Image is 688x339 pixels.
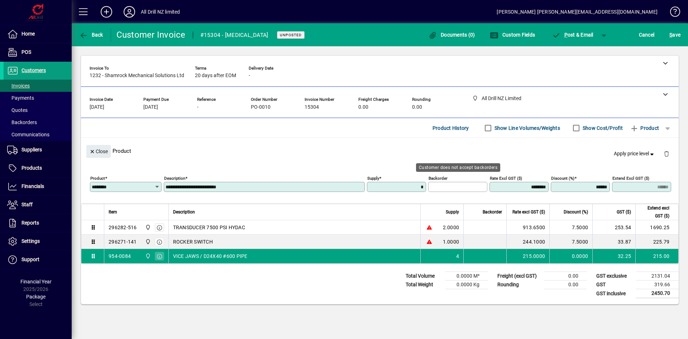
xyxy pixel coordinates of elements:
span: Staff [21,202,33,207]
span: Item [109,208,117,216]
a: Products [4,159,72,177]
span: Apply price level [614,150,655,157]
td: 32.25 [592,249,635,263]
button: Post & Email [548,28,597,41]
td: 1690.25 [635,220,678,235]
a: Suppliers [4,141,72,159]
span: All Drill NZ Limited [143,223,152,231]
span: Extend excl GST ($) [640,204,669,220]
td: 0.0000 [549,249,592,263]
td: 253.54 [592,220,635,235]
div: 913.6500 [511,224,545,231]
span: Financial Year [20,279,52,284]
a: Staff [4,196,72,214]
span: 1232 - Shamrock Mechanical Solutions Ltd [90,73,184,79]
span: Home [21,31,35,37]
span: Description [173,208,195,216]
span: Support [21,256,39,262]
div: 296271-141 [109,238,137,245]
mat-label: Description [164,176,185,181]
mat-label: Discount (%) [551,176,574,181]
span: Backorder [483,208,502,216]
span: Custom Fields [490,32,535,38]
span: ROCKER SWITCH [173,238,213,245]
a: Quotes [4,104,72,116]
span: Financials [21,183,44,189]
span: [DATE] [143,104,158,110]
button: Apply price level [611,147,658,160]
div: 244.1000 [511,238,545,245]
div: 954-0084 [109,253,131,260]
td: GST [593,281,636,289]
span: 0.00 [358,104,368,110]
span: P [564,32,568,38]
td: 7.5000 [549,235,592,249]
span: POS [21,49,31,55]
td: 0.00 [544,272,587,281]
td: 7.5000 [549,220,592,235]
span: Product [630,122,659,134]
div: Customer Invoice [116,29,186,41]
span: [DATE] [90,104,104,110]
a: Invoices [4,80,72,92]
span: Back [79,32,103,38]
span: 0.00 [412,104,422,110]
td: 0.00 [544,281,587,289]
button: Product History [430,122,472,135]
div: All Drill NZ limited [141,6,180,18]
span: - [197,104,199,110]
span: Customers [21,67,46,73]
td: 0.0000 Kg [445,281,488,289]
span: VICE JAWS / D24X40 #600 PIPE [173,253,248,260]
button: Delete [658,145,675,162]
td: 215.00 [635,249,678,263]
td: GST exclusive [593,272,636,281]
div: Product [81,138,679,164]
span: Close [89,146,108,157]
span: 1.0000 [443,238,459,245]
a: Reports [4,214,72,232]
app-page-header-button: Back [72,28,111,41]
button: Custom Fields [488,28,537,41]
a: POS [4,43,72,61]
mat-label: Supply [367,176,379,181]
td: Total Volume [402,272,445,281]
span: TRANSDUCER 7500 PSI HYDAC [173,224,245,231]
a: Settings [4,232,72,250]
mat-label: Rate excl GST ($) [490,176,522,181]
button: Documents (0) [427,28,477,41]
span: Unposted [280,33,302,37]
td: GST inclusive [593,289,636,298]
span: Reports [21,220,39,226]
a: Backorders [4,116,72,128]
span: 2.0000 [443,224,459,231]
span: 20 days after EOM [195,73,236,79]
button: Back [77,28,105,41]
td: 2131.04 [636,272,679,281]
span: Invoices [7,83,30,89]
app-page-header-button: Close [85,148,113,154]
button: Close [86,145,111,158]
button: Add [95,5,118,18]
span: Settings [21,238,40,244]
span: Quotes [7,107,28,113]
div: [PERSON_NAME] [PERSON_NAME][EMAIL_ADDRESS][DOMAIN_NAME] [497,6,658,18]
div: 296282-516 [109,224,137,231]
span: Suppliers [21,147,42,152]
td: 2450.70 [636,289,679,298]
a: Communications [4,128,72,141]
span: 4 [456,253,459,260]
app-page-header-button: Delete [658,150,675,157]
mat-label: Backorder [429,176,448,181]
span: Package [26,294,46,300]
span: Rate excl GST ($) [512,208,545,216]
a: Support [4,251,72,269]
span: - [249,73,250,79]
a: Knowledge Base [665,1,679,25]
span: Communications [7,132,49,137]
span: Discount (%) [564,208,588,216]
td: 225.79 [635,235,678,249]
a: Payments [4,92,72,104]
span: ost & Email [552,32,593,38]
td: Freight (excl GST) [494,272,544,281]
